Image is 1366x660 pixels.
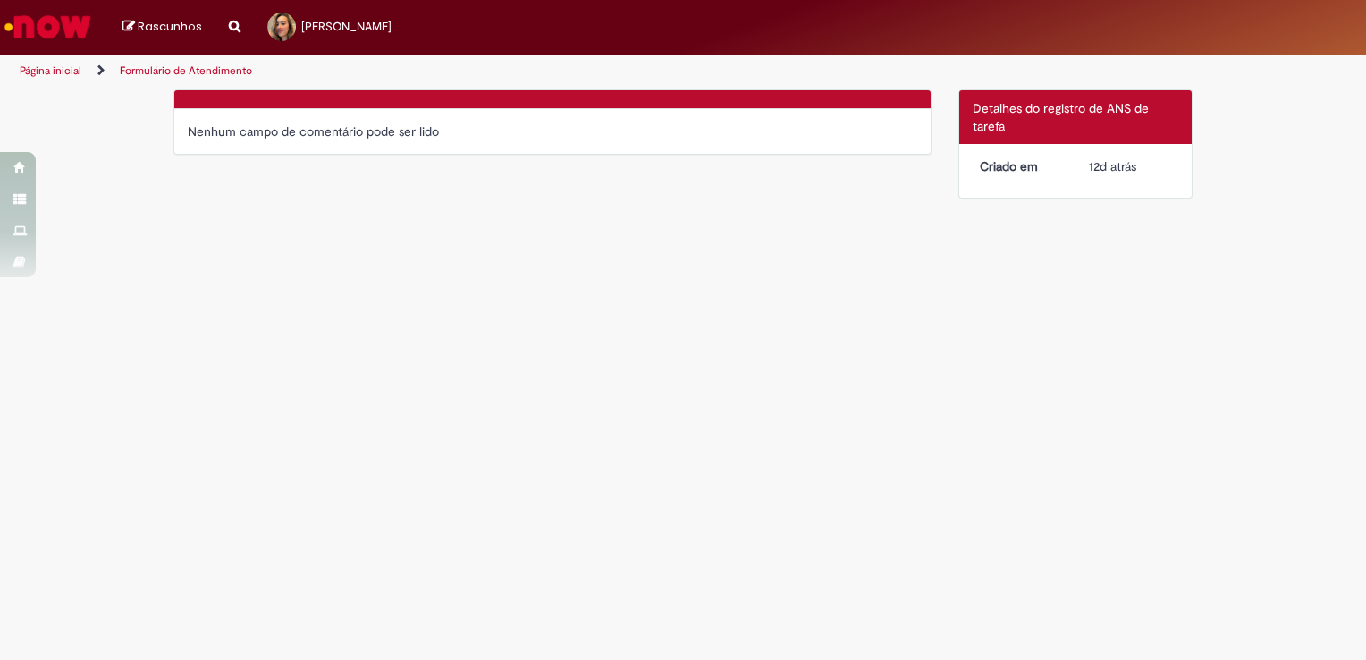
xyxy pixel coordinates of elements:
span: 12d atrás [1089,158,1136,174]
dt: Criado em [966,157,1076,175]
ul: Trilhas de página [13,55,898,88]
span: Detalhes do registro de ANS de tarefa [973,100,1149,134]
img: ServiceNow [2,9,94,45]
span: Rascunhos [138,18,202,35]
div: Nenhum campo de comentário pode ser lido [188,123,917,140]
a: Rascunhos [122,19,202,36]
div: 18/09/2025 08:49:08 [1089,157,1172,175]
span: [PERSON_NAME] [301,19,392,34]
a: Página inicial [20,63,81,78]
time: 18/09/2025 08:49:08 [1089,158,1136,174]
a: Formulário de Atendimento [120,63,252,78]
